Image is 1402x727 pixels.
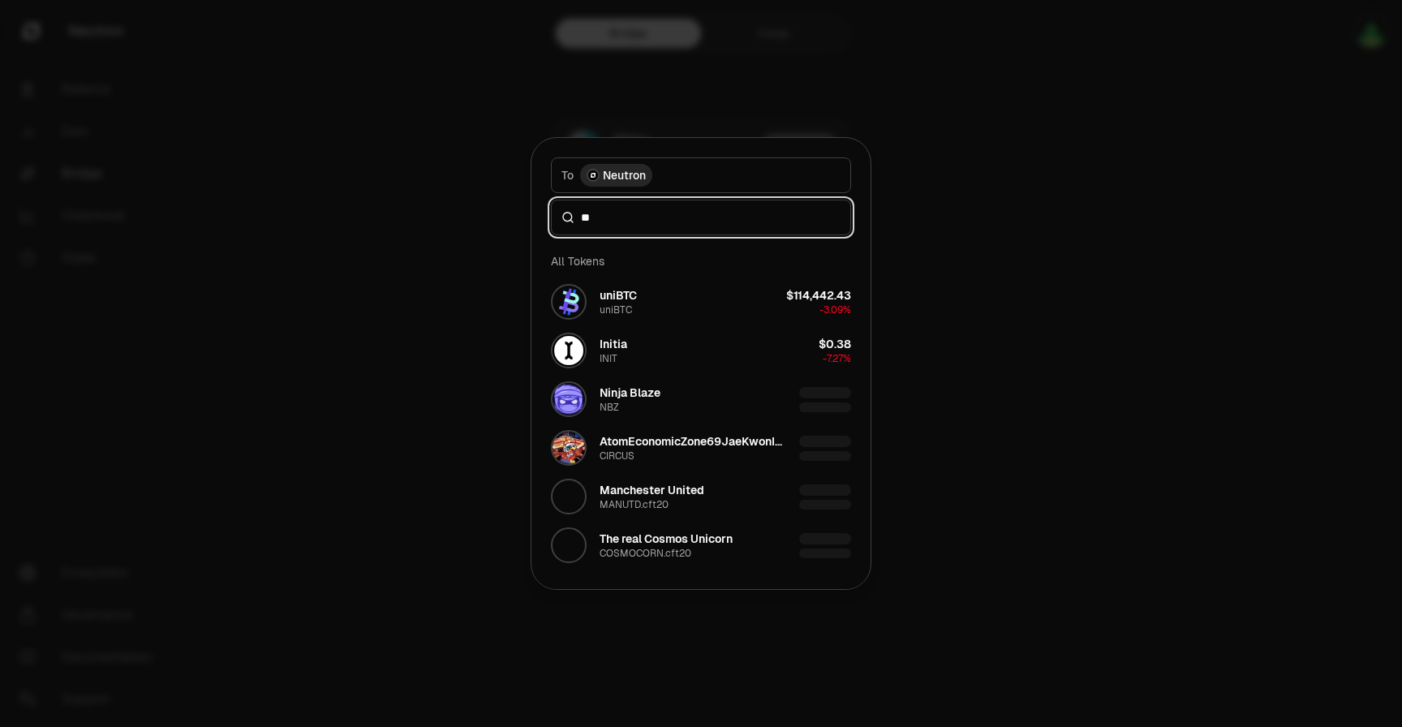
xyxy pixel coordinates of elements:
img: NBZ Logo [553,383,585,415]
button: ToNeutron LogoNeutron [551,157,851,193]
img: uniBTC Logo [553,286,585,318]
div: NBZ [600,401,619,414]
button: NBZ LogoNinja BlazeNBZ [541,375,861,424]
div: $0.38 [819,336,851,352]
span: -3.09% [819,303,851,316]
div: CIRCUS [600,450,634,462]
div: MANUTD.cft20 [600,498,669,511]
img: Neutron Logo [587,169,600,182]
div: COSMOCORN.cft20 [600,547,691,560]
button: CIRCUS LogoAtomEconomicZone69JaeKwonInuCIRCUS [541,424,861,472]
div: Manchester United [600,482,704,498]
button: MANUTD.cft20 LogoManchester UnitedMANUTD.cft20 [541,472,861,521]
div: INIT [600,352,617,365]
div: The real Cosmos Unicorn [600,531,733,547]
div: All Tokens [541,245,861,277]
div: uniBTC [600,303,632,316]
span: To [561,167,574,183]
button: INIT LogoInitiaINIT$0.38-7.27% [541,326,861,375]
span: Neutron [603,167,646,183]
span: -7.27% [823,352,851,365]
div: $114,442.43 [786,287,851,303]
div: uniBTC [600,287,637,303]
img: CIRCUS Logo [553,432,585,464]
div: AtomEconomicZone69JaeKwonInu [600,433,786,450]
button: uniBTC LogouniBTCuniBTC$114,442.43-3.09% [541,277,861,326]
div: Ninja Blaze [600,385,660,401]
div: Initia [600,336,627,352]
img: INIT Logo [553,334,585,367]
button: COSMOCORN.cft20 LogoThe real Cosmos UnicornCOSMOCORN.cft20 [541,521,861,570]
